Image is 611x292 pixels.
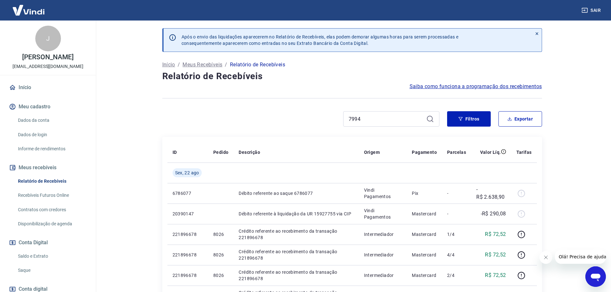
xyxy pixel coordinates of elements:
[447,211,466,217] p: -
[498,111,542,127] button: Exportar
[8,0,49,20] img: Vindi
[15,264,88,277] a: Saque
[447,231,466,238] p: 1/4
[35,26,61,51] div: J
[364,231,402,238] p: Intermediador
[410,83,542,90] a: Saiba como funciona a programação dos recebimentos
[22,54,73,61] p: [PERSON_NAME]
[516,149,532,155] p: Tarifas
[480,149,501,155] p: Valor Líq.
[213,149,228,155] p: Pedido
[349,114,424,124] input: Busque pelo número do pedido
[175,170,199,176] span: Sex, 22 ago
[539,251,552,264] iframe: Fechar mensagem
[15,189,88,202] a: Recebíveis Futuros Online
[213,231,228,238] p: 8026
[412,231,437,238] p: Mastercard
[225,61,227,69] p: /
[447,252,466,258] p: 4/4
[182,34,459,46] p: Após o envio das liquidações aparecerem no Relatório de Recebíveis, elas podem demorar algumas ho...
[15,250,88,263] a: Saldo e Extrato
[364,252,402,258] p: Intermediador
[213,272,228,279] p: 8026
[585,266,606,287] iframe: Botão para abrir a janela de mensagens
[15,128,88,141] a: Dados de login
[476,186,506,201] p: -R$ 2.638,90
[412,190,437,196] p: Pix
[173,252,203,258] p: 221896678
[447,272,466,279] p: 2/4
[173,149,177,155] p: ID
[15,142,88,155] a: Informe de rendimentos
[173,190,203,196] p: 6786077
[239,269,353,282] p: Crédito referente ao recebimento da transação 221896678
[447,111,491,127] button: Filtros
[481,210,506,218] p: -R$ 290,08
[4,4,54,10] span: Olá! Precisa de ajuda?
[8,161,88,175] button: Meus recebíveis
[447,190,466,196] p: -
[364,149,380,155] p: Origem
[178,61,180,69] p: /
[162,61,175,69] a: Início
[555,250,606,264] iframe: Mensagem da empresa
[412,252,437,258] p: Mastercard
[15,217,88,230] a: Disponibilização de agenda
[239,149,260,155] p: Descrição
[239,190,353,196] p: Débito referente ao saque 6786077
[239,248,353,261] p: Crédito referente ao recebimento da transação 221896678
[182,61,222,69] a: Meus Recebíveis
[173,211,203,217] p: 20390147
[485,230,506,238] p: R$ 72,52
[364,272,402,279] p: Intermediador
[485,271,506,279] p: R$ 72,52
[239,211,353,217] p: Débito referente à liquidação da UR 15927755 via CIP
[580,4,603,16] button: Sair
[213,252,228,258] p: 8026
[173,231,203,238] p: 221896678
[412,149,437,155] p: Pagamento
[15,175,88,188] a: Relatório de Recebíveis
[13,63,83,70] p: [EMAIL_ADDRESS][DOMAIN_NAME]
[364,187,402,200] p: Vindi Pagamentos
[239,228,353,241] p: Crédito referente ao recebimento da transação 221896678
[412,211,437,217] p: Mastercard
[447,149,466,155] p: Parcelas
[230,61,285,69] p: Relatório de Recebíveis
[15,114,88,127] a: Dados da conta
[8,236,88,250] button: Conta Digital
[8,100,88,114] button: Meu cadastro
[485,251,506,259] p: R$ 72,52
[173,272,203,279] p: 221896678
[412,272,437,279] p: Mastercard
[15,203,88,216] a: Contratos com credores
[364,207,402,220] p: Vindi Pagamentos
[162,70,542,83] h4: Relatório de Recebíveis
[8,80,88,95] a: Início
